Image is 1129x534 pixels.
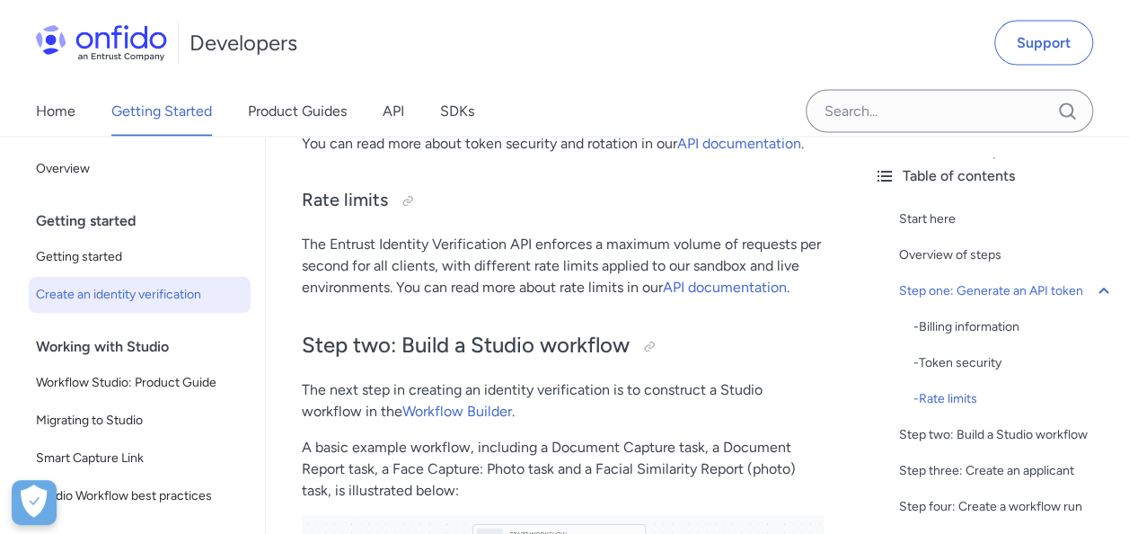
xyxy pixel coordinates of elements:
p: The next step in creating an identity verification is to construct a Studio workflow in the . [302,379,824,423]
a: Home [36,86,75,137]
a: Migrating to Studio [29,403,251,439]
a: -Token security [913,352,1115,374]
p: You can read more about token security and rotation in our . [302,133,824,155]
span: Studio Workflow best practices [36,485,243,507]
a: Support [994,21,1093,66]
a: Smart Capture Link [29,441,251,476]
button: Open Preferences [12,480,57,525]
a: API documentation [677,135,801,152]
span: Workflow Studio: Product Guide [36,372,243,394]
a: Step three: Create an applicant [899,460,1115,482]
h3: Rate limits [302,187,824,216]
a: Start here [899,209,1115,230]
span: Smart Capture Link [36,448,243,469]
a: SDKs [440,86,474,137]
a: Workflow Builder [402,403,512,420]
a: Overview of steps [899,245,1115,266]
p: A basic example workflow, including a Document Capture task, a Document Report task, a Face Captu... [302,437,824,502]
h2: Step two: Build a Studio workflow [302,331,824,361]
a: Create an identity verification [29,277,251,313]
a: Studio Workflow best practices [29,478,251,514]
a: Overview [29,151,251,187]
a: Step two: Build a Studio workflow [899,424,1115,446]
a: -Billing information [913,316,1115,338]
a: API documentation [663,279,787,296]
div: - Billing information [913,316,1115,338]
div: Working with Studio [36,329,258,365]
div: Table of contents [874,165,1115,187]
div: - Token security [913,352,1115,374]
span: Getting started [36,246,243,268]
a: Getting Started [111,86,212,137]
div: - Rate limits [913,388,1115,410]
img: Onfido Logo [36,25,167,61]
a: Step one: Generate an API token [899,280,1115,302]
a: Workflow Studio: Product Guide [29,365,251,401]
span: Migrating to Studio [36,410,243,432]
h1: Developers [190,29,297,58]
div: Getting started [36,203,258,239]
a: Product Guides [248,86,347,137]
a: -Rate limits [913,388,1115,410]
a: Step four: Create a workflow run [899,496,1115,518]
p: The Entrust Identity Verification API enforces a maximum volume of requests per second for all cl... [302,234,824,298]
span: Overview [36,158,243,180]
a: Getting started [29,239,251,275]
div: Cookie Preferences [12,480,57,525]
input: Onfido search input field [806,90,1093,133]
a: API [383,86,404,137]
span: Create an identity verification [36,284,243,306]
